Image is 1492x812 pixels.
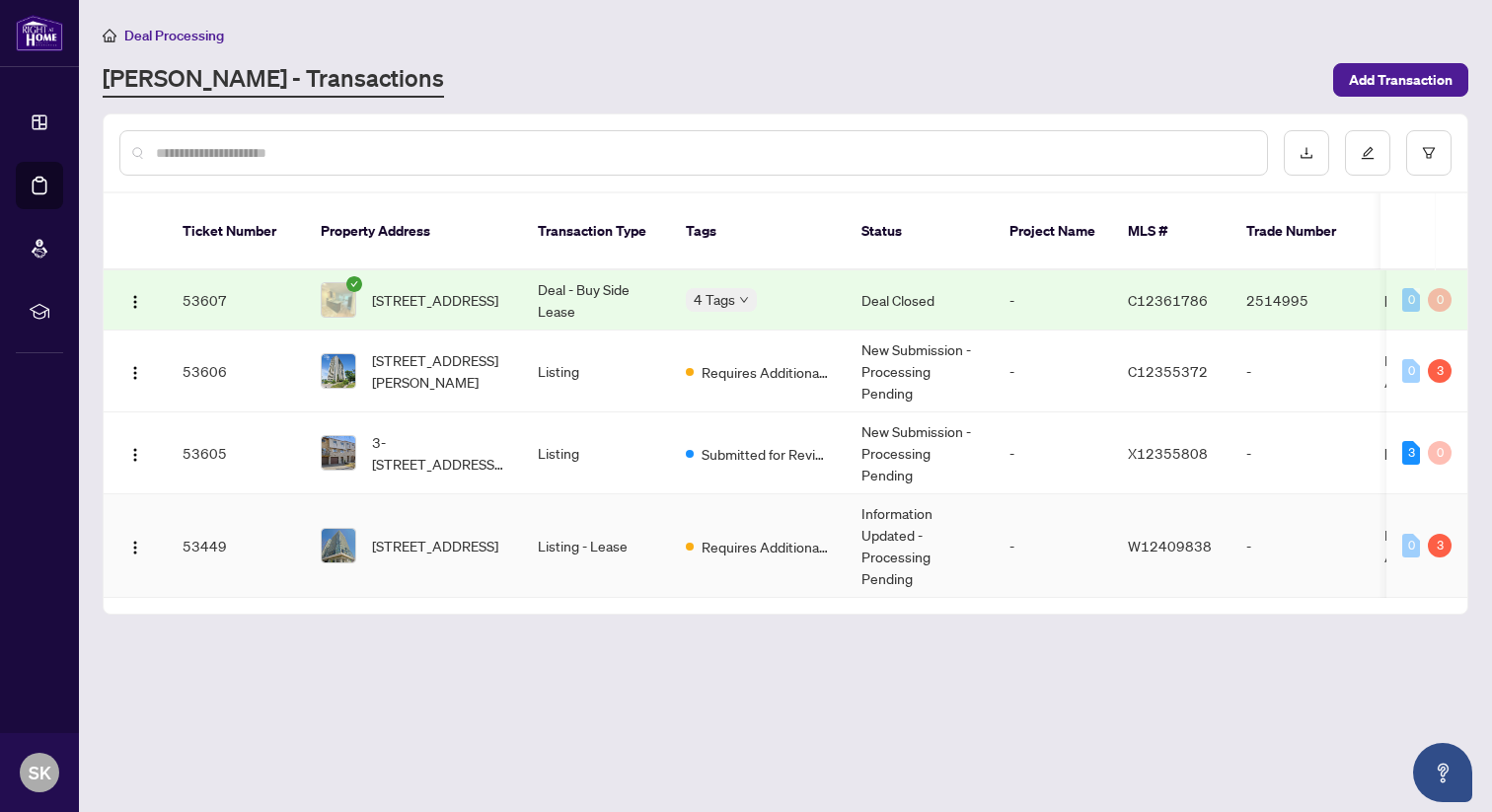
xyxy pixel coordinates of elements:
[522,494,670,598] td: Listing - Lease
[1402,534,1420,557] div: 0
[372,349,506,393] span: [STREET_ADDRESS][PERSON_NAME]
[372,431,506,475] span: 3-[STREET_ADDRESS][PERSON_NAME]
[16,15,63,51] img: logo
[1231,412,1369,494] td: -
[119,530,151,561] button: Logo
[1300,146,1313,160] span: download
[124,27,224,44] span: Deal Processing
[702,443,830,465] span: Submitted for Review
[346,276,362,292] span: check-circle
[846,412,994,494] td: New Submission - Processing Pending
[127,294,143,310] img: Logo
[119,355,151,387] button: Logo
[994,193,1112,270] th: Project Name
[103,29,116,42] span: home
[522,270,670,331] td: Deal - Buy Side Lease
[522,331,670,412] td: Listing
[167,494,305,598] td: 53449
[1128,291,1208,309] span: C12361786
[1428,534,1452,557] div: 3
[1402,441,1420,465] div: 3
[1406,130,1452,176] button: filter
[29,759,51,786] span: SK
[1231,494,1369,598] td: -
[1361,146,1375,160] span: edit
[1333,63,1468,97] button: Add Transaction
[167,193,305,270] th: Ticket Number
[1231,193,1369,270] th: Trade Number
[322,354,355,388] img: thumbnail-img
[846,193,994,270] th: Status
[1413,743,1472,802] button: Open asap
[670,193,846,270] th: Tags
[103,62,444,98] a: [PERSON_NAME] - Transactions
[372,535,498,556] span: [STREET_ADDRESS]
[167,270,305,331] td: 53607
[305,193,522,270] th: Property Address
[127,540,143,555] img: Logo
[846,270,994,331] td: Deal Closed
[322,283,355,317] img: thumbnail-img
[522,412,670,494] td: Listing
[1284,130,1329,176] button: download
[127,447,143,463] img: Logo
[1428,288,1452,312] div: 0
[694,288,735,311] span: 4 Tags
[1128,362,1208,380] span: C12355372
[522,193,670,270] th: Transaction Type
[1231,331,1369,412] td: -
[994,494,1112,598] td: -
[322,436,355,470] img: thumbnail-img
[322,529,355,562] img: thumbnail-img
[1231,270,1369,331] td: 2514995
[1128,537,1212,554] span: W12409838
[1349,64,1453,96] span: Add Transaction
[994,270,1112,331] td: -
[846,494,994,598] td: Information Updated - Processing Pending
[1422,146,1436,160] span: filter
[1428,359,1452,383] div: 3
[1112,193,1231,270] th: MLS #
[994,331,1112,412] td: -
[119,437,151,469] button: Logo
[846,331,994,412] td: New Submission - Processing Pending
[127,365,143,381] img: Logo
[167,412,305,494] td: 53605
[1402,288,1420,312] div: 0
[1345,130,1390,176] button: edit
[739,295,749,305] span: down
[1428,441,1452,465] div: 0
[1402,359,1420,383] div: 0
[119,284,151,316] button: Logo
[994,412,1112,494] td: -
[702,361,830,383] span: Requires Additional Docs
[167,331,305,412] td: 53606
[702,536,830,557] span: Requires Additional Docs
[1128,444,1208,462] span: X12355808
[372,289,498,311] span: [STREET_ADDRESS]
